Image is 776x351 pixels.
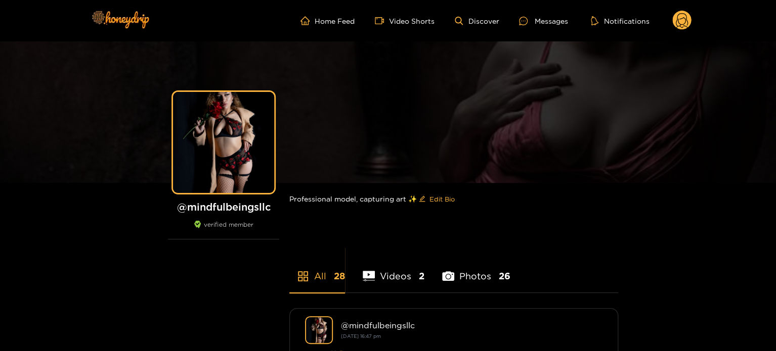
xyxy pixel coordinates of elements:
[341,321,602,330] div: @ mindfulbeingsllc
[375,16,435,25] a: Video Shorts
[300,16,355,25] a: Home Feed
[168,200,279,213] h1: @ mindfulbeingsllc
[519,15,568,27] div: Messages
[419,270,424,282] span: 2
[289,183,618,215] div: Professional model, capturing art ✨
[334,270,345,282] span: 28
[297,270,309,282] span: appstore
[289,247,345,292] li: All
[417,191,457,207] button: editEdit Bio
[300,16,315,25] span: home
[442,247,510,292] li: Photos
[375,16,389,25] span: video-camera
[341,333,381,339] small: [DATE] 16:47 pm
[588,16,652,26] button: Notifications
[455,17,499,25] a: Discover
[305,316,333,344] img: mindfulbeingsllc
[168,221,279,239] div: verified member
[429,194,455,204] span: Edit Bio
[419,195,425,203] span: edit
[363,247,424,292] li: Videos
[499,270,510,282] span: 26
